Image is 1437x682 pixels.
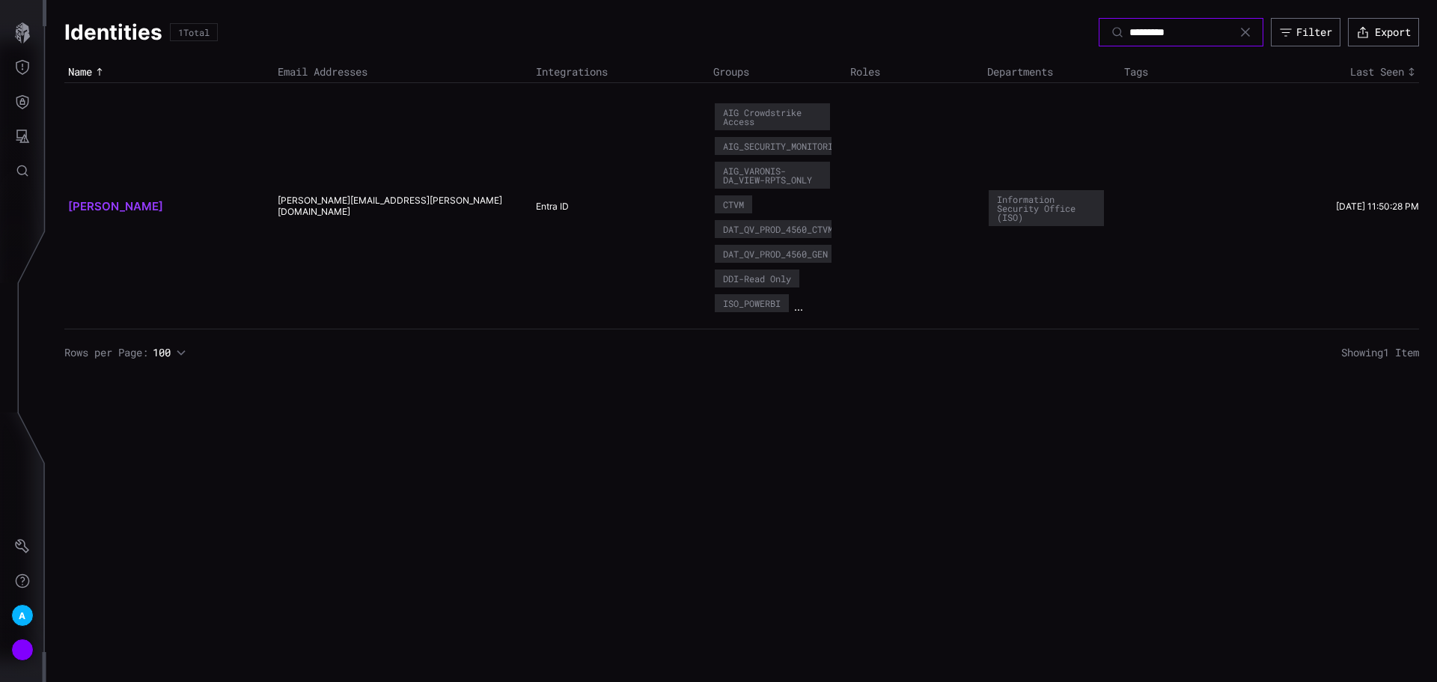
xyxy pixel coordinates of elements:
[723,225,833,234] div: DAT_QV_PROD_4560_CTVM
[723,141,854,150] div: AIG_SECURITY_MONITORING_M
[1261,65,1419,79] div: Toggle sort direction
[846,61,983,83] th: Roles
[710,61,846,83] th: Groups
[64,19,162,46] h1: Identities
[1296,25,1332,39] div: Filter
[723,108,822,126] div: AIG Crowdstrike Access
[1341,346,1419,359] span: Showing 1
[68,65,270,79] div: Toggle sort direction
[274,61,532,83] th: Email Addresses
[1,598,44,633] button: A
[532,61,710,83] th: Integrations
[794,300,803,314] span: ...
[723,200,744,209] div: CTVM
[152,345,187,360] button: 100
[723,274,791,283] div: DDI-Read Only
[278,195,517,218] div: [PERSON_NAME][EMAIL_ADDRESS][PERSON_NAME][DOMAIN_NAME]
[1336,201,1419,212] time: [DATE] 11:50:28 PM
[1348,18,1419,46] button: Export
[723,166,822,184] div: AIG_VARONIS-DA_VIEW-RPTS_ONLY
[536,201,695,213] div: Entra ID
[723,299,781,308] div: ISO_POWERBI
[19,608,25,624] span: A
[1395,345,1419,359] span: Item
[178,28,210,37] div: 1 Total
[1120,61,1257,83] th: Tags
[68,199,163,213] a: [PERSON_NAME]
[64,346,148,359] span: Rows per Page:
[723,249,828,258] div: DAT_QV_PROD_4560_GEN
[1271,18,1340,46] button: Filter
[997,195,1096,222] div: Information Security Office (ISO)
[983,61,1120,83] th: Departments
